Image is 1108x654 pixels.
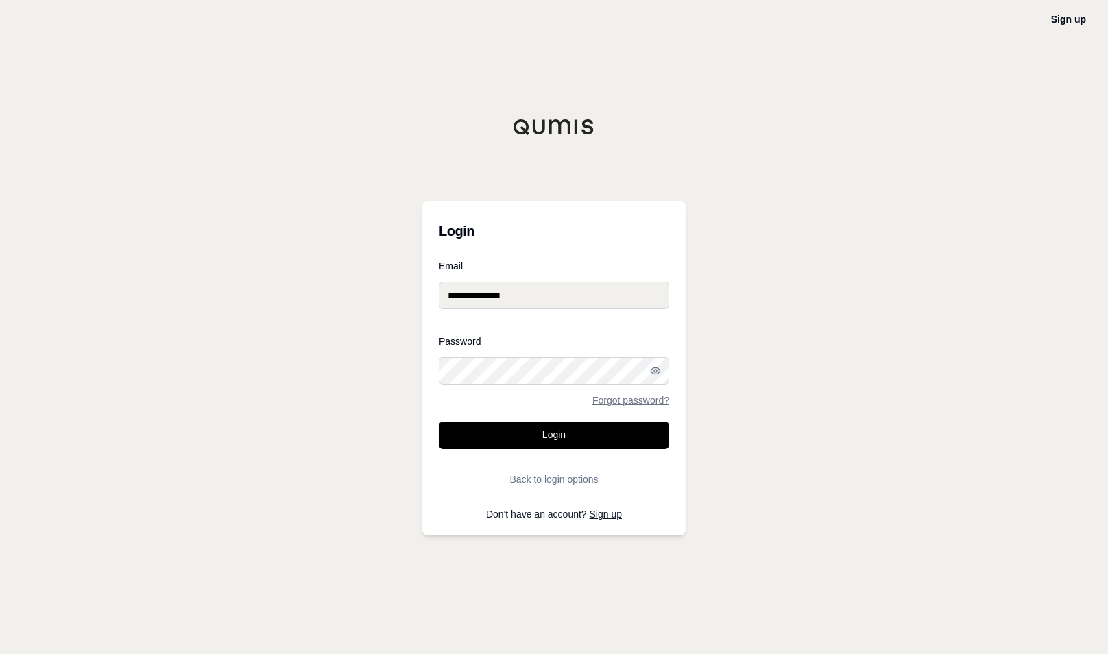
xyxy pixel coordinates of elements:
[439,465,669,493] button: Back to login options
[513,119,595,135] img: Qumis
[439,217,669,245] h3: Login
[439,261,669,271] label: Email
[439,422,669,449] button: Login
[439,509,669,519] p: Don't have an account?
[592,396,669,405] a: Forgot password?
[590,509,622,520] a: Sign up
[439,337,669,346] label: Password
[1051,14,1086,25] a: Sign up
